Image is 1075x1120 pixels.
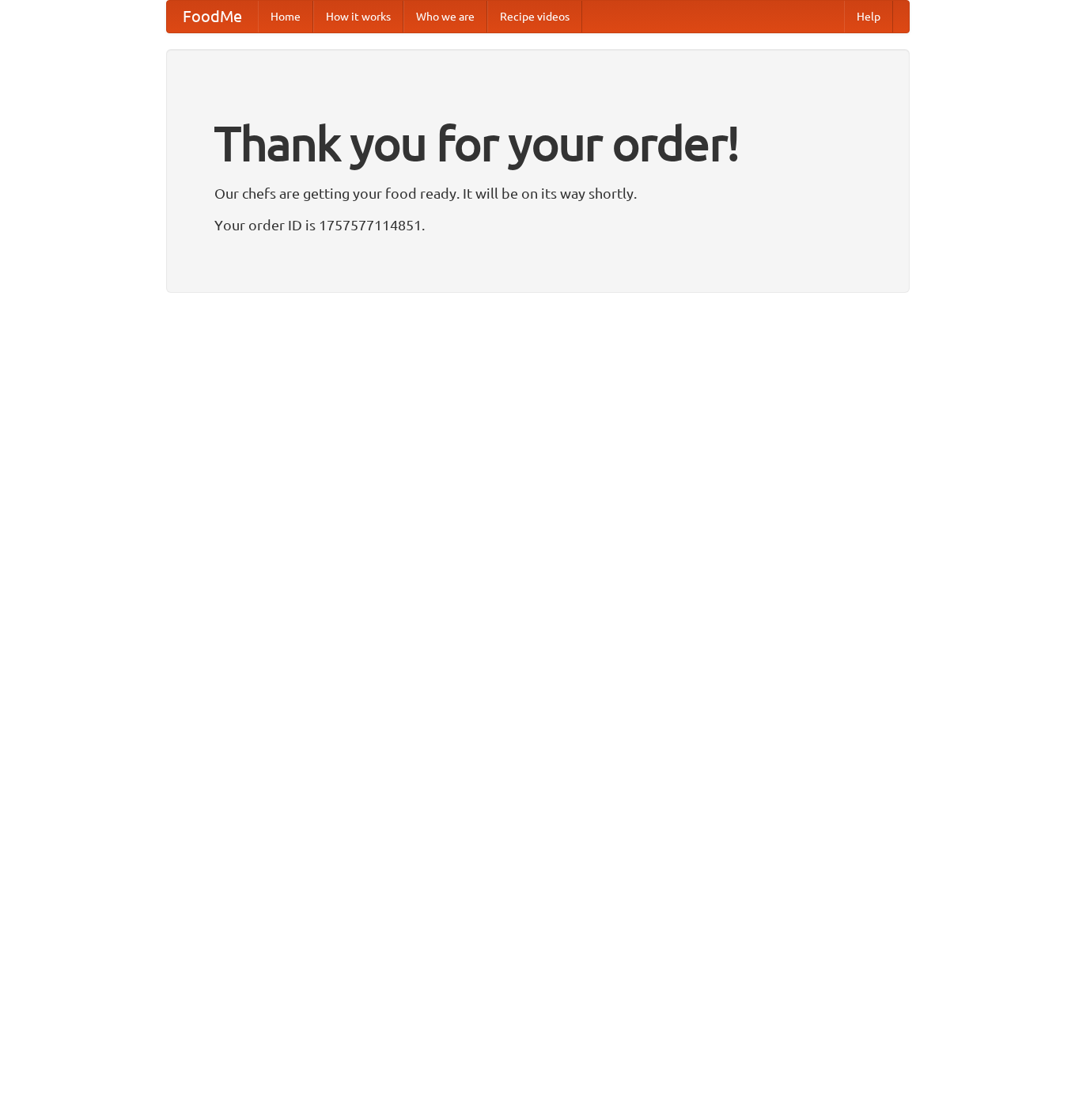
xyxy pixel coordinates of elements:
p: Your order ID is 1757577114851. [214,213,861,237]
a: Help [844,1,893,32]
p: Our chefs are getting your food ready. It will be on its way shortly. [214,181,861,205]
a: How it works [313,1,403,32]
h1: Thank you for your order! [214,105,861,181]
a: Home [258,1,313,32]
a: Recipe videos [487,1,582,32]
a: FoodMe [167,1,258,32]
a: Who we are [403,1,487,32]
